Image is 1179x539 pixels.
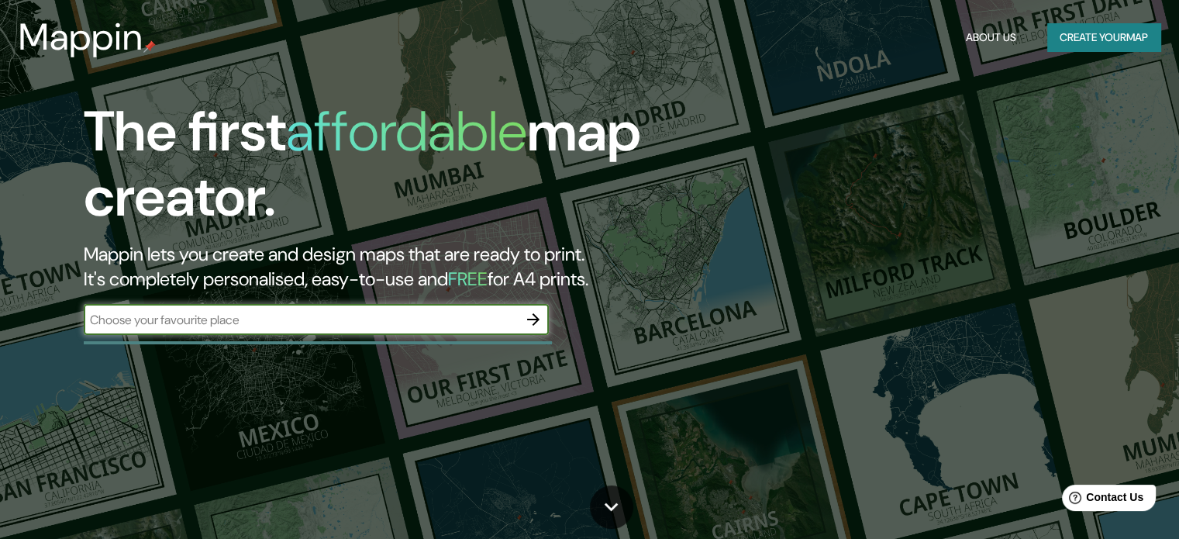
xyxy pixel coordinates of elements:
h1: affordable [286,95,527,168]
input: Choose your favourite place [84,311,518,329]
button: About Us [960,23,1022,52]
h2: Mappin lets you create and design maps that are ready to print. It's completely personalised, eas... [84,242,674,292]
h3: Mappin [19,16,143,59]
h5: FREE [448,267,488,291]
button: Create yourmap [1047,23,1160,52]
iframe: Help widget launcher [1041,479,1162,522]
img: mappin-pin [143,40,156,53]
h1: The first map creator. [84,99,674,242]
